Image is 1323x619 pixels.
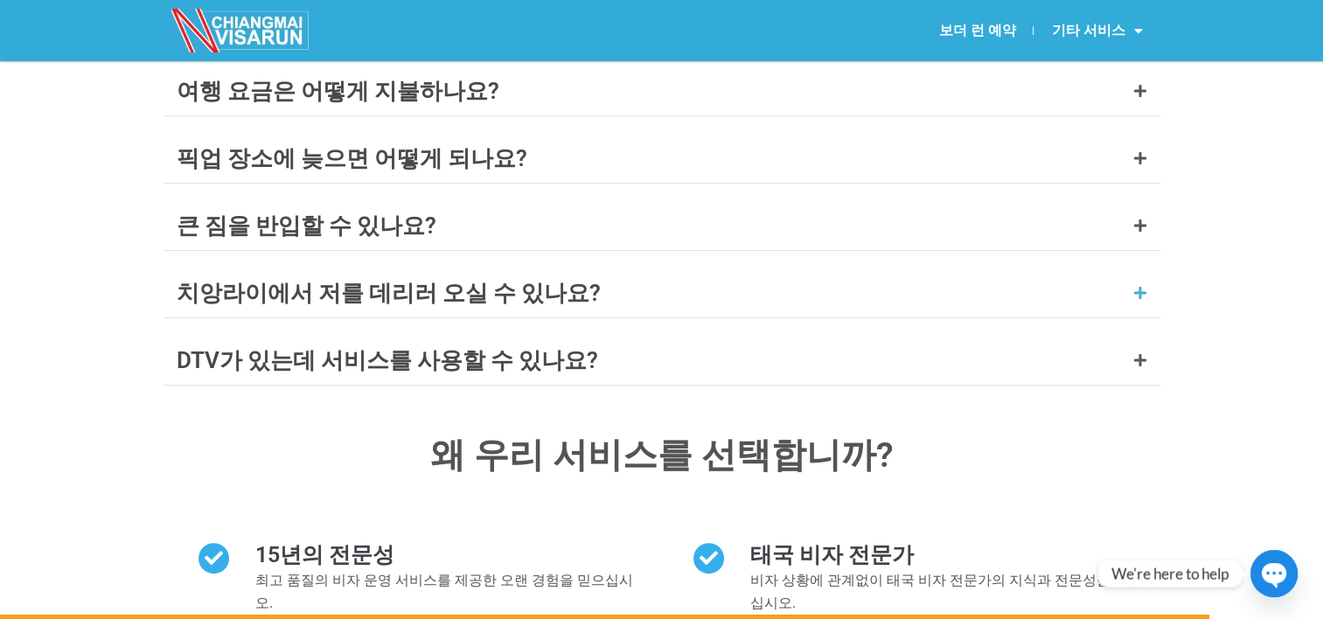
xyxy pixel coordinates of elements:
h2: 태국 비자 전문가 [750,541,1160,570]
p: 비자 상황에 관계없이 태국 비자 전문가의 지식과 전문성을 활용하십시오. [750,569,1160,614]
h3: 왜 우리 서비스를 선택합니까? [164,438,1160,473]
div: 치앙라이에서 저를 데리러 오실 수 있나요? [177,282,601,304]
font: 기타 서비스 [1051,22,1125,39]
div: 큰 짐을 반입할 수 있나요? [177,214,436,237]
a: 기타 서비스 [1034,10,1159,51]
a: 보더 런 예약 [921,10,1033,51]
p: 최고 품질의 비자 운영 서비스를 제공한 오랜 경험을 믿으십시오. [255,569,641,614]
div: 여행 요금은 어떻게 지불하나요? [177,80,499,102]
nav: 메뉴 [661,10,1159,51]
div: 픽업 장소에 늦으면 어떻게 되나요? [177,147,527,170]
h2: 15년의 전문성 [255,541,641,570]
div: DTV가 있는데 서비스를 사용할 수 있나요? [177,349,598,372]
